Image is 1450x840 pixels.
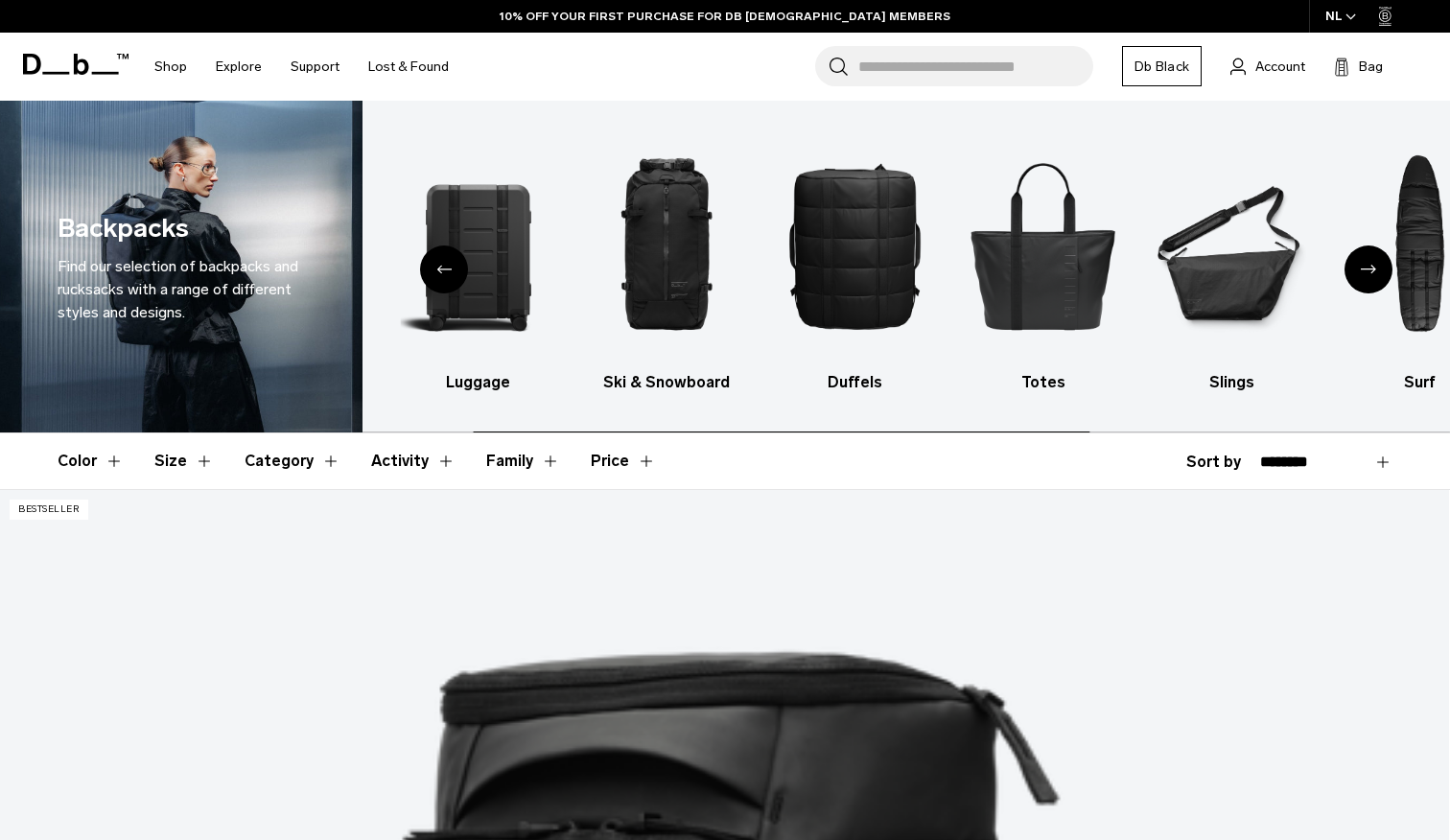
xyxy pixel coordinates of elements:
[778,129,932,394] li: 4 / 10
[591,433,656,489] button: Toggle Price
[589,371,743,394] h3: Ski & Snowboard
[58,209,189,248] h1: Backpacks
[1334,55,1383,78] button: Bag
[1255,57,1305,77] span: Account
[966,129,1120,362] img: Db
[1230,55,1305,78] a: Account
[291,33,339,101] a: Support
[966,129,1120,394] li: 5 / 10
[778,129,932,394] a: Db Duffels
[213,129,367,394] li: 1 / 10
[154,33,187,101] a: Shop
[154,433,214,489] button: Toggle Filter
[213,129,367,362] img: Db
[401,129,555,394] li: 2 / 10
[401,129,555,394] a: Db Luggage
[1154,129,1308,394] a: Db Slings
[1154,371,1308,394] h3: Slings
[10,500,88,520] p: Bestseller
[778,371,932,394] h3: Duffels
[216,33,262,101] a: Explore
[420,245,468,293] div: Previous slide
[966,371,1120,394] h3: Totes
[401,129,555,362] img: Db
[1359,57,1383,77] span: Bag
[1345,245,1392,293] div: Next slide
[213,129,367,394] a: Db All products
[589,129,743,362] img: Db
[401,371,555,394] h3: Luggage
[1154,129,1308,394] li: 6 / 10
[58,257,298,321] span: Find our selection of backpacks and rucksacks with a range of different styles and designs.
[368,33,449,101] a: Lost & Found
[486,433,560,489] button: Toggle Filter
[500,8,950,25] a: 10% OFF YOUR FIRST PURCHASE FOR DB [DEMOGRAPHIC_DATA] MEMBERS
[213,371,367,394] h3: All products
[1122,46,1202,86] a: Db Black
[778,129,932,362] img: Db
[245,433,340,489] button: Toggle Filter
[140,33,463,101] nav: Main Navigation
[371,433,456,489] button: Toggle Filter
[1154,129,1308,362] img: Db
[589,129,743,394] li: 3 / 10
[589,129,743,394] a: Db Ski & Snowboard
[58,433,124,489] button: Toggle Filter
[966,129,1120,394] a: Db Totes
